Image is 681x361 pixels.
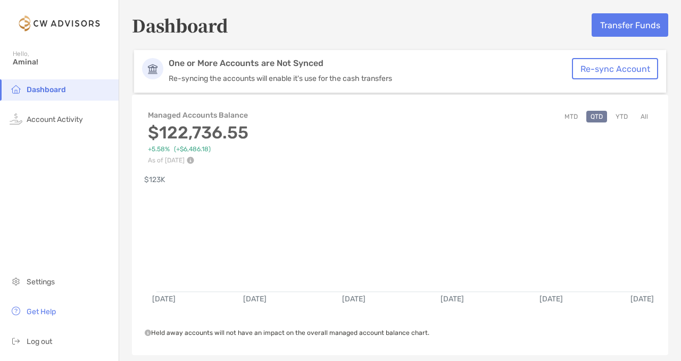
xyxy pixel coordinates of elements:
[592,13,668,37] button: Transfer Funds
[27,115,83,124] span: Account Activity
[27,337,52,346] span: Log out
[611,111,632,122] button: YTD
[169,58,578,69] p: One or More Accounts are Not Synced
[10,83,22,95] img: household icon
[10,275,22,288] img: settings icon
[132,13,228,37] h5: Dashboard
[10,334,22,347] img: logout icon
[243,294,267,303] text: [DATE]
[187,157,194,164] img: Performance Info
[27,277,55,286] span: Settings
[142,58,163,79] img: Account Icon
[572,58,658,79] button: Re-sync Account
[148,122,249,143] h3: $122,736.55
[148,111,249,120] h4: Managed Accounts Balance
[174,145,211,153] span: ( +$6,486.18 )
[586,111,607,122] button: QTD
[10,305,22,317] img: get-help icon
[169,74,578,83] p: Re-syncing the accounts will enable it's use for the cash transfers
[148,157,249,164] p: As of [DATE]
[13,4,106,43] img: Zoe Logo
[636,111,652,122] button: All
[13,58,112,67] span: Amina!
[441,294,464,303] text: [DATE]
[10,112,22,125] img: activity icon
[630,294,654,303] text: [DATE]
[27,85,66,94] span: Dashboard
[342,294,366,303] text: [DATE]
[27,307,56,316] span: Get Help
[560,111,582,122] button: MTD
[539,294,563,303] text: [DATE]
[145,329,429,337] span: Held away accounts will not have an impact on the overall managed account balance chart.
[148,145,170,153] span: +5.58%
[144,175,165,184] text: $123K
[152,294,176,303] text: [DATE]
